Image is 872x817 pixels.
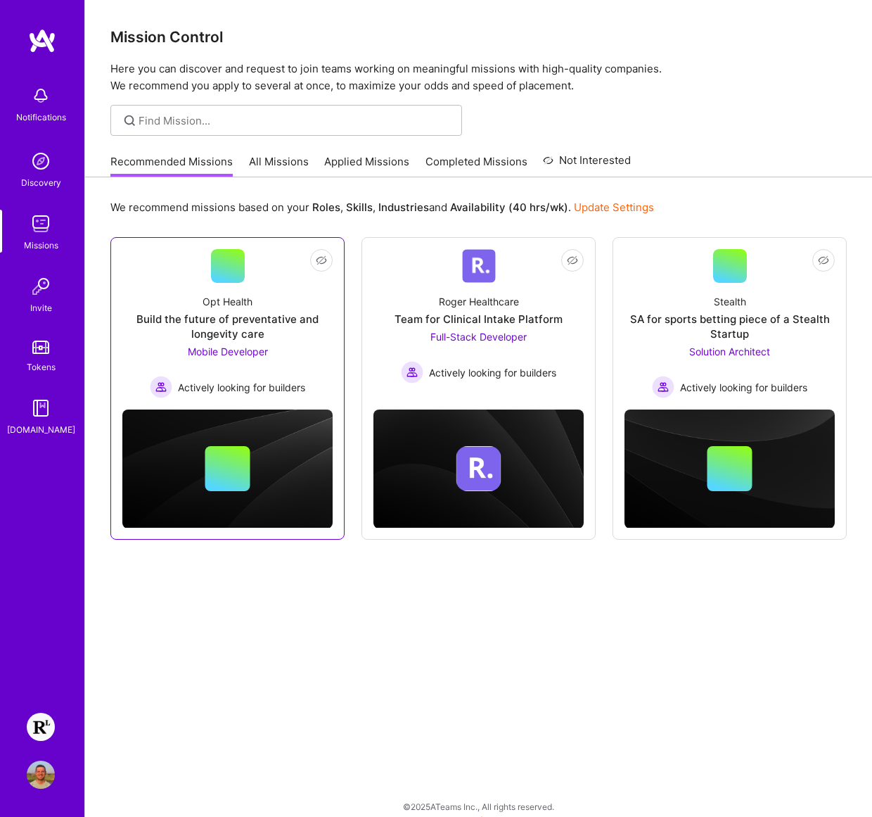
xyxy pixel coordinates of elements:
img: tokens [32,341,49,354]
div: Stealth [714,294,746,309]
a: Not Interested [543,152,631,177]
b: Skills [346,201,373,214]
img: teamwork [27,210,55,238]
img: Company logo [456,446,501,491]
div: Notifications [16,110,66,125]
img: Company Logo [462,249,496,283]
img: cover [373,410,584,528]
h3: Mission Control [110,28,847,46]
img: cover [624,410,835,528]
img: cover [122,410,333,528]
b: Availability (40 hrs/wk) [450,201,568,214]
div: Team for Clinical Intake Platform [395,312,563,327]
div: Build the future of preventative and longevity care [122,312,333,341]
span: Full-Stack Developer [430,331,527,343]
input: Find Mission... [139,113,451,128]
div: SA for sports betting piece of a Stealth Startup [624,312,835,341]
a: Applied Missions [324,154,409,177]
img: Actively looking for builders [652,376,674,398]
span: Actively looking for builders [178,380,305,395]
a: Update Settings [574,201,654,214]
div: [DOMAIN_NAME] [7,422,75,437]
a: Opt HealthBuild the future of preventative and longevity careMobile Developer Actively looking fo... [122,249,333,398]
img: Actively looking for builders [150,376,172,398]
img: Actively looking for builders [401,361,423,384]
div: Invite [30,300,52,315]
div: Missions [24,238,58,253]
a: Recommended Missions [110,154,233,177]
div: Discovery [21,175,61,190]
i: icon EyeClosed [567,255,578,266]
img: bell [27,82,55,110]
i: icon EyeClosed [818,255,829,266]
a: Completed Missions [425,154,527,177]
p: We recommend missions based on your , , and . [110,200,654,215]
img: discovery [27,147,55,175]
b: Industries [378,201,429,214]
a: User Avatar [23,761,58,789]
span: Mobile Developer [188,346,268,357]
div: Tokens [27,360,56,374]
i: icon EyeClosed [316,255,327,266]
span: Solution Architect [689,346,770,357]
div: Opt Health [203,294,252,309]
img: Invite [27,272,55,300]
a: StealthSA for sports betting piece of a Stealth StartupSolution Architect Actively looking for bu... [624,249,835,398]
a: All Missions [249,154,309,177]
i: icon SearchGrey [122,113,138,129]
p: Here you can discover and request to join teams working on meaningful missions with high-quality ... [110,61,847,94]
a: Company LogoRoger HealthcareTeam for Clinical Intake PlatformFull-Stack Developer Actively lookin... [373,249,584,384]
b: Roles [312,201,340,214]
img: guide book [27,394,55,422]
img: User Avatar [27,761,55,789]
span: Actively looking for builders [429,365,556,380]
img: logo [28,28,56,53]
span: Actively looking for builders [680,380,807,395]
a: Resilience Lab: Building a Health Tech Platform [23,713,58,741]
div: Roger Healthcare [439,294,519,309]
img: Resilience Lab: Building a Health Tech Platform [27,713,55,741]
